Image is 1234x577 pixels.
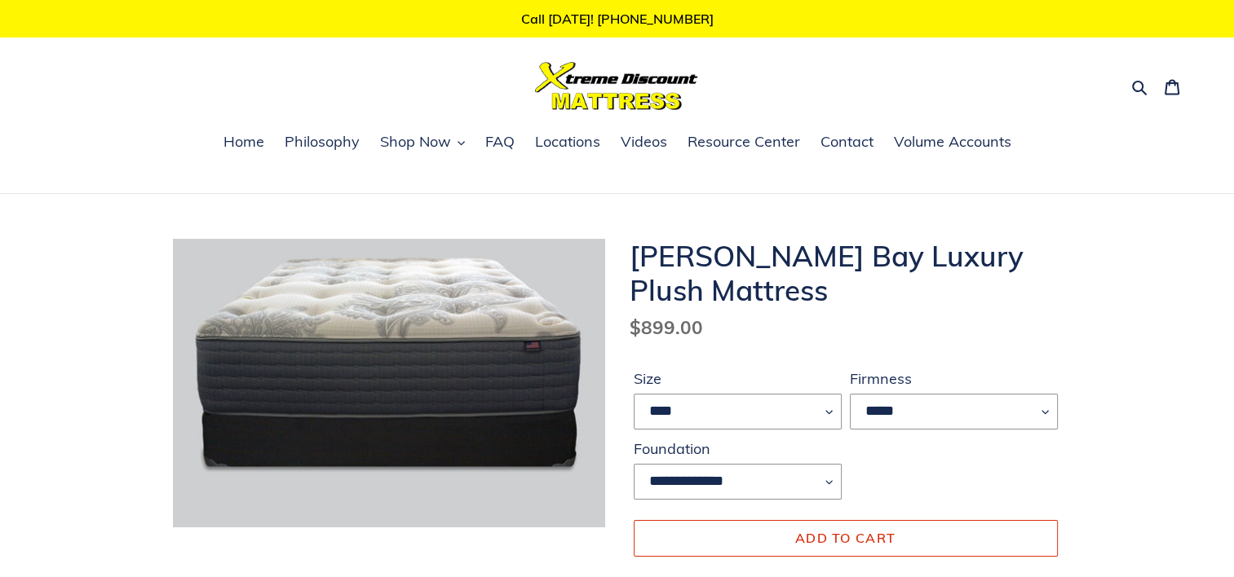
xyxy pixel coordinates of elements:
[372,130,473,155] button: Shop Now
[223,132,264,152] span: Home
[613,130,675,155] a: Videos
[679,130,808,155] a: Resource Center
[894,132,1011,152] span: Volume Accounts
[215,130,272,155] a: Home
[634,438,842,460] label: Foundation
[621,132,667,152] span: Videos
[688,132,800,152] span: Resource Center
[535,132,600,152] span: Locations
[634,520,1058,556] button: Add to cart
[820,132,874,152] span: Contact
[630,315,703,339] span: $899.00
[477,130,523,155] a: FAQ
[485,132,515,152] span: FAQ
[276,130,368,155] a: Philosophy
[795,530,896,546] span: Add to cart
[886,130,1019,155] a: Volume Accounts
[535,62,698,110] img: Xtreme Discount Mattress
[380,132,451,152] span: Shop Now
[850,368,1058,390] label: Firmness
[634,368,842,390] label: Size
[630,239,1062,307] h1: [PERSON_NAME] Bay Luxury Plush Mattress
[527,130,608,155] a: Locations
[812,130,882,155] a: Contact
[285,132,360,152] span: Philosophy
